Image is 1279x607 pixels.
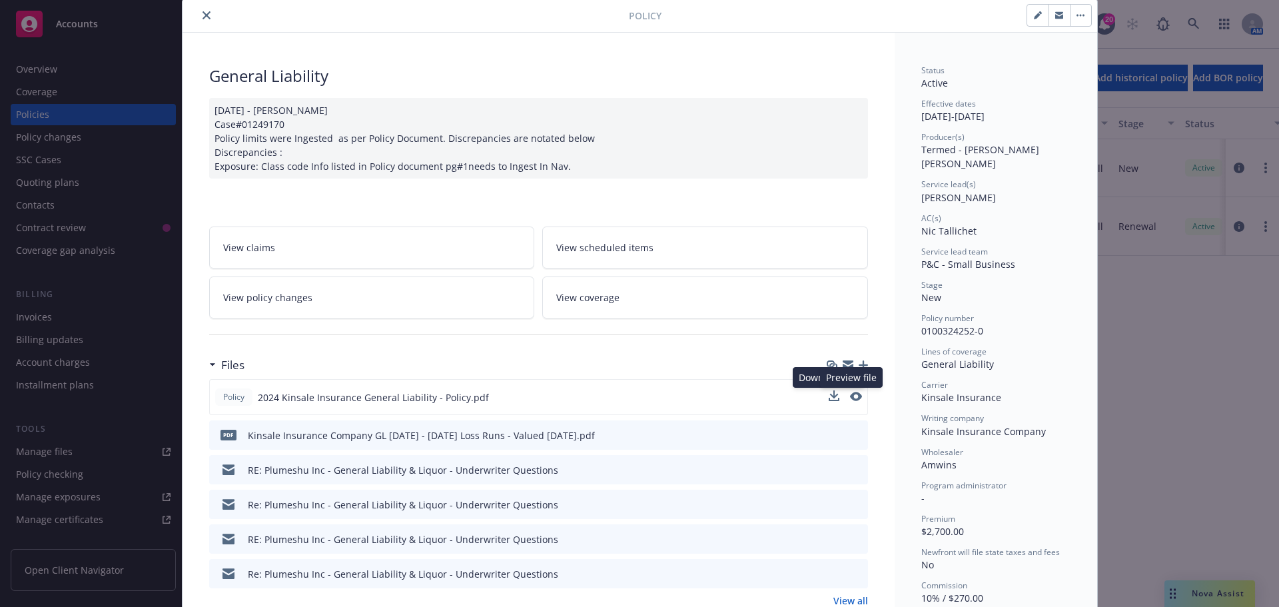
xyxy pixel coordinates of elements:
span: Active [921,77,948,89]
span: View policy changes [223,291,312,304]
span: Policy [629,9,661,23]
div: General Liability [209,65,868,87]
button: download file [829,532,840,546]
button: close [199,7,214,23]
span: No [921,558,934,571]
button: preview file [851,567,863,581]
span: Amwins [921,458,957,471]
span: 0100324252-0 [921,324,983,337]
span: Effective dates [921,98,976,109]
span: View coverage [556,291,620,304]
span: Premium [921,513,955,524]
a: View scheduled items [542,227,868,269]
span: pdf [220,430,236,440]
span: Program administrator [921,480,1007,491]
button: preview file [851,498,863,512]
span: [PERSON_NAME] [921,191,996,204]
span: Service lead team [921,246,988,257]
button: preview file [850,392,862,401]
button: download file [829,428,840,442]
span: Producer(s) [921,131,965,143]
span: 10% / $270.00 [921,592,983,604]
span: Service lead(s) [921,179,976,190]
span: New [921,291,941,304]
span: - [921,492,925,504]
div: Download file [793,367,865,388]
button: preview file [851,428,863,442]
div: Re: Plumeshu Inc - General Liability & Liquor - Underwriter Questions [248,567,558,581]
button: download file [829,498,840,512]
span: View scheduled items [556,241,653,255]
span: Status [921,65,945,76]
button: preview file [850,390,862,404]
span: Lines of coverage [921,346,987,357]
h3: Files [221,356,244,374]
span: Commission [921,580,967,591]
span: Policy [220,391,247,403]
a: View claims [209,227,535,269]
span: Carrier [921,379,948,390]
div: Files [209,356,244,374]
span: AC(s) [921,213,941,224]
span: Nic Tallichet [921,225,977,237]
span: Policy number [921,312,974,324]
div: Kinsale Insurance Company GL [DATE] - [DATE] Loss Runs - Valued [DATE].pdf [248,428,595,442]
button: download file [829,390,839,404]
span: Stage [921,279,943,291]
span: Kinsale Insurance Company [921,425,1046,438]
div: Preview file [820,367,883,388]
span: Newfront will file state taxes and fees [921,546,1060,558]
span: P&C - Small Business [921,258,1015,271]
span: Wholesaler [921,446,963,458]
div: Re: Plumeshu Inc - General Liability & Liquor - Underwriter Questions [248,498,558,512]
div: RE: Plumeshu Inc - General Liability & Liquor - Underwriter Questions [248,463,558,477]
a: View coverage [542,277,868,318]
div: [DATE] - [PERSON_NAME] Case#01249170 Policy limits were Ingested as per Policy Document. Discrepa... [209,98,868,179]
span: 2024 Kinsale Insurance General Liability - Policy.pdf [258,390,489,404]
span: View claims [223,241,275,255]
span: Kinsale Insurance [921,391,1001,404]
div: General Liability [921,357,1070,371]
span: Termed - [PERSON_NAME] [PERSON_NAME] [921,143,1042,170]
button: preview file [851,532,863,546]
span: Writing company [921,412,984,424]
div: RE: Plumeshu Inc - General Liability & Liquor - Underwriter Questions [248,532,558,546]
div: [DATE] - [DATE] [921,98,1070,123]
button: download file [829,390,839,401]
span: $2,700.00 [921,525,964,538]
button: download file [829,463,840,477]
button: preview file [851,463,863,477]
a: View policy changes [209,277,535,318]
button: download file [829,567,840,581]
